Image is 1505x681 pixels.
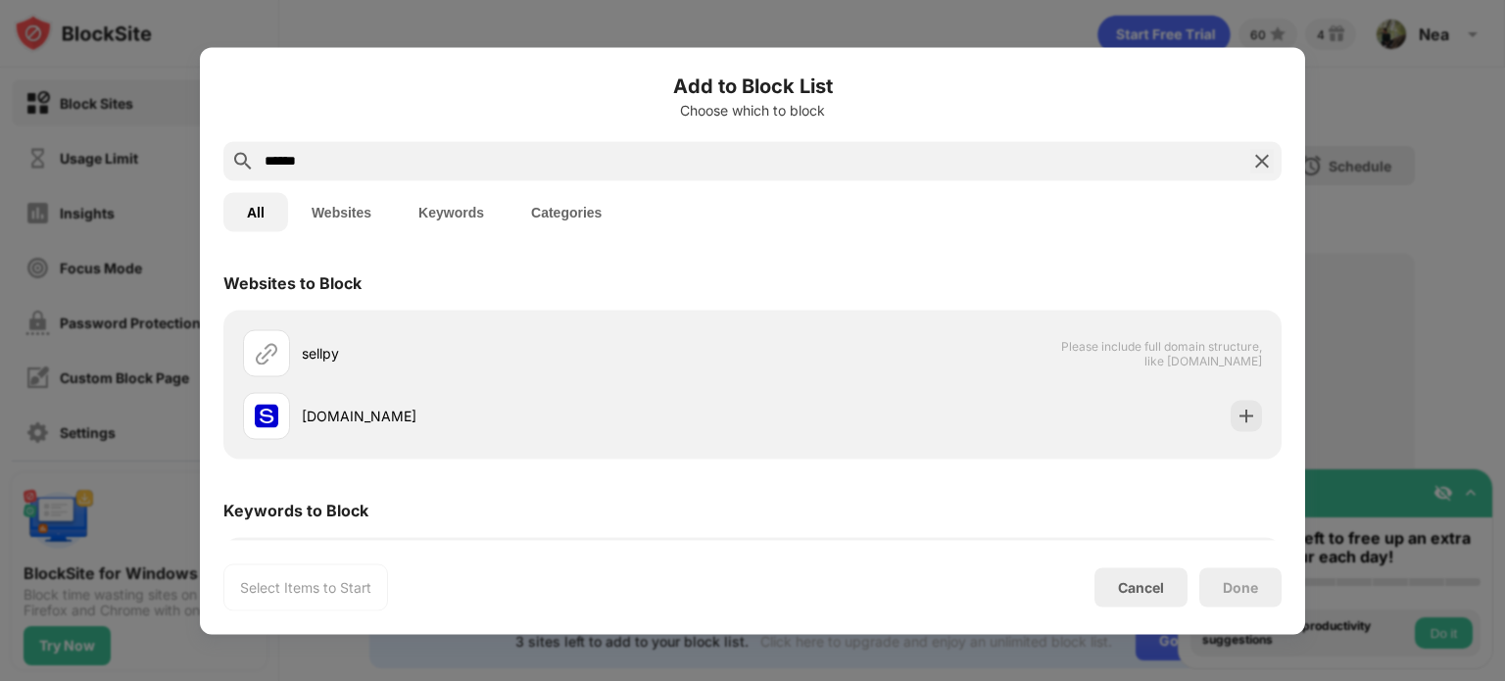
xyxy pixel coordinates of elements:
[223,272,362,292] div: Websites to Block
[223,71,1282,100] h6: Add to Block List
[1223,579,1258,595] div: Done
[255,404,278,427] img: favicons
[223,102,1282,118] div: Choose which to block
[395,192,508,231] button: Keywords
[1060,338,1262,367] span: Please include full domain structure, like [DOMAIN_NAME]
[302,343,752,364] div: sellpy
[223,192,288,231] button: All
[231,149,255,172] img: search.svg
[1250,149,1274,172] img: search-close
[223,500,368,519] div: Keywords to Block
[302,406,752,426] div: [DOMAIN_NAME]
[240,577,371,597] div: Select Items to Start
[288,192,395,231] button: Websites
[508,192,625,231] button: Categories
[255,341,278,365] img: url.svg
[1118,579,1164,596] div: Cancel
